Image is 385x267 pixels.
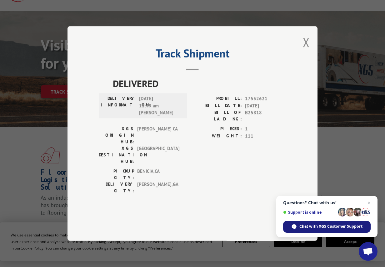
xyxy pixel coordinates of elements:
button: Close modal [303,34,310,51]
span: 1 [245,125,286,133]
span: Chat with XGS Customer Support [283,221,371,233]
span: DELIVERED [113,76,286,90]
span: Chat with XGS Customer Support [299,224,362,229]
span: 17552621 [245,95,286,102]
span: [PERSON_NAME] CA [137,125,179,145]
label: WEIGHT: [192,133,242,140]
span: [DATE] [245,102,286,109]
a: Open chat [359,242,377,261]
label: DELIVERY INFORMATION: [101,95,136,116]
h2: Track Shipment [99,49,286,61]
span: Questions? Chat with us! [283,200,371,205]
label: XGS ORIGIN HUB: [99,125,134,145]
span: [PERSON_NAME] , GA [137,181,179,194]
label: DELIVERY CITY: [99,181,134,194]
label: BILL OF LADING: [192,109,242,122]
span: B25818 [245,109,286,122]
label: XGS DESTINATION HUB: [99,145,134,165]
span: [DATE] 11:49 am [PERSON_NAME] [139,95,181,116]
span: Support is online [283,210,336,215]
label: PICKUP CITY: [99,168,134,181]
label: BILL DATE: [192,102,242,109]
span: [GEOGRAPHIC_DATA] [137,145,179,165]
span: 111 [245,133,286,140]
label: PROBILL: [192,95,242,102]
span: BENICIA , CA [137,168,179,181]
label: PIECES: [192,125,242,133]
